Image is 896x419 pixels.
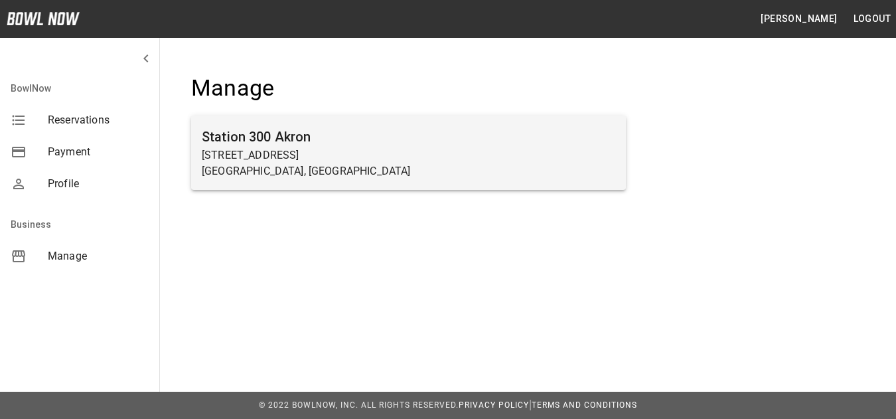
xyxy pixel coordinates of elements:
[48,176,149,192] span: Profile
[259,400,459,410] span: © 2022 BowlNow, Inc. All Rights Reserved.
[48,248,149,264] span: Manage
[48,144,149,160] span: Payment
[202,147,615,163] p: [STREET_ADDRESS]
[532,400,637,410] a: Terms and Conditions
[48,112,149,128] span: Reservations
[191,74,626,102] h4: Manage
[202,163,615,179] p: [GEOGRAPHIC_DATA], [GEOGRAPHIC_DATA]
[7,12,80,25] img: logo
[459,400,529,410] a: Privacy Policy
[755,7,842,31] button: [PERSON_NAME]
[202,126,615,147] h6: Station 300 Akron
[848,7,896,31] button: Logout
